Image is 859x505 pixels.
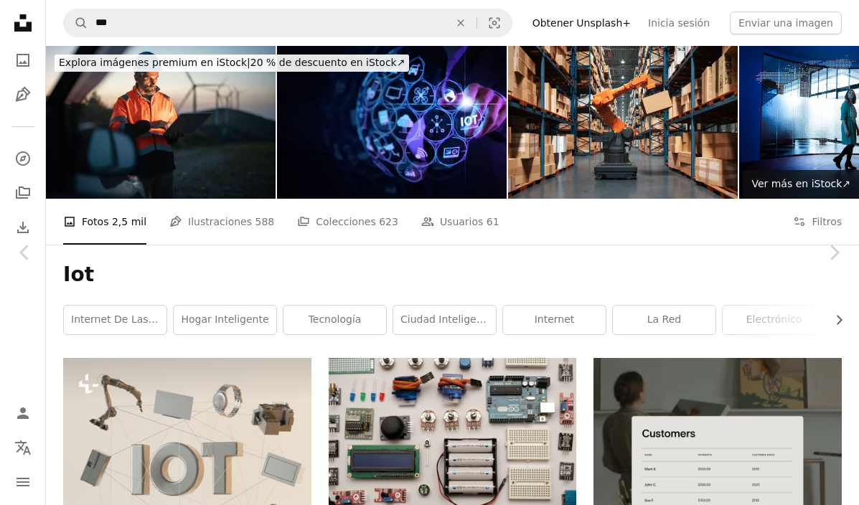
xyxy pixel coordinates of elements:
h1: Iot [63,262,842,288]
img: Brazo robótico operando en un almacén logístico moderno [508,46,738,199]
a: Colecciones [9,179,37,207]
a: Explorar [9,144,37,173]
a: Iniciar sesión / Registrarse [9,399,37,428]
span: 588 [255,214,274,230]
img: Transformación digital, IOT Internet de las cosas Transformación digital Concepto de tecnología m... [277,46,507,199]
span: 623 [379,214,398,230]
button: Borrar [445,9,477,37]
a: Siguiente [809,184,859,321]
a: Usuarios 61 [421,199,499,245]
a: Ciudad inteligente [393,306,496,334]
a: Hogar inteligente [174,306,276,334]
a: tecnología [283,306,386,334]
button: Buscar en Unsplash [64,9,88,37]
a: Inicia sesión [639,11,718,34]
span: 61 [487,214,499,230]
button: Enviar una imagen [730,11,842,34]
a: Internet [503,306,606,334]
a: Colecciones 623 [297,199,398,245]
span: Ver más en iStock ↗ [751,178,850,189]
a: Ilustraciones [9,80,37,109]
a: la red [613,306,715,334]
a: Explora imágenes premium en iStock|20 % de descuento en iStock↗ [46,46,418,80]
button: Búsqueda visual [477,9,512,37]
button: Menú [9,468,37,496]
a: Ilustraciones 588 [169,199,274,245]
a: Un grupo de objetos que deletrean la palabra top [63,459,311,472]
a: electrónico [723,306,825,334]
span: 20 % de descuento en iStock ↗ [59,57,405,68]
img: Sustainability. Wind Engineer Using AI for Wind Turbine Optimization. [46,46,276,199]
a: Ver más en iStock↗ [743,170,859,199]
span: Explora imágenes premium en iStock | [59,57,250,68]
button: Idioma [9,433,37,462]
a: Fotografía plana de la placa de circuito [329,434,577,447]
form: Encuentra imágenes en todo el sitio [63,9,512,37]
a: Fotos [9,46,37,75]
a: Internet de las cosas [64,306,166,334]
button: Filtros [793,199,842,245]
a: Obtener Unsplash+ [524,11,639,34]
